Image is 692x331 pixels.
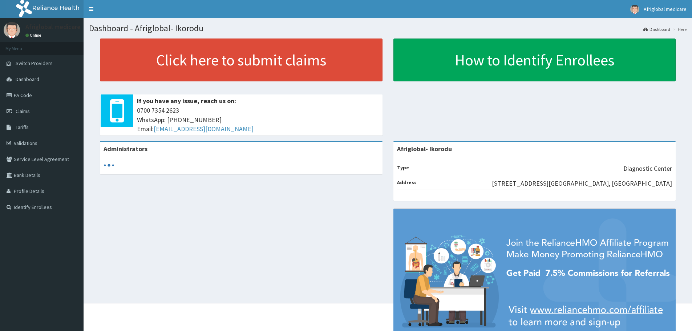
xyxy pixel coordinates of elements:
[623,164,672,173] p: Diagnostic Center
[397,164,409,171] b: Type
[104,145,147,153] b: Administrators
[25,33,43,38] a: Online
[492,179,672,188] p: [STREET_ADDRESS][GEOGRAPHIC_DATA], [GEOGRAPHIC_DATA]
[643,26,670,32] a: Dashboard
[25,24,81,30] p: Afriglobal medicare
[397,179,417,186] b: Address
[393,39,676,81] a: How to Identify Enrollees
[16,124,29,130] span: Tariffs
[671,26,687,32] li: Here
[89,24,687,33] h1: Dashboard - Afriglobal- Ikorodu
[137,97,236,105] b: If you have any issue, reach us on:
[137,106,379,134] span: 0700 7354 2623 WhatsApp: [PHONE_NUMBER] Email:
[16,60,53,66] span: Switch Providers
[104,160,114,171] svg: audio-loading
[16,108,30,114] span: Claims
[100,39,383,81] a: Click here to submit claims
[4,22,20,38] img: User Image
[397,145,452,153] strong: Afriglobal- Ikorodu
[644,6,687,12] span: Afriglobal medicare
[16,76,39,82] span: Dashboard
[154,125,254,133] a: [EMAIL_ADDRESS][DOMAIN_NAME]
[630,5,639,14] img: User Image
